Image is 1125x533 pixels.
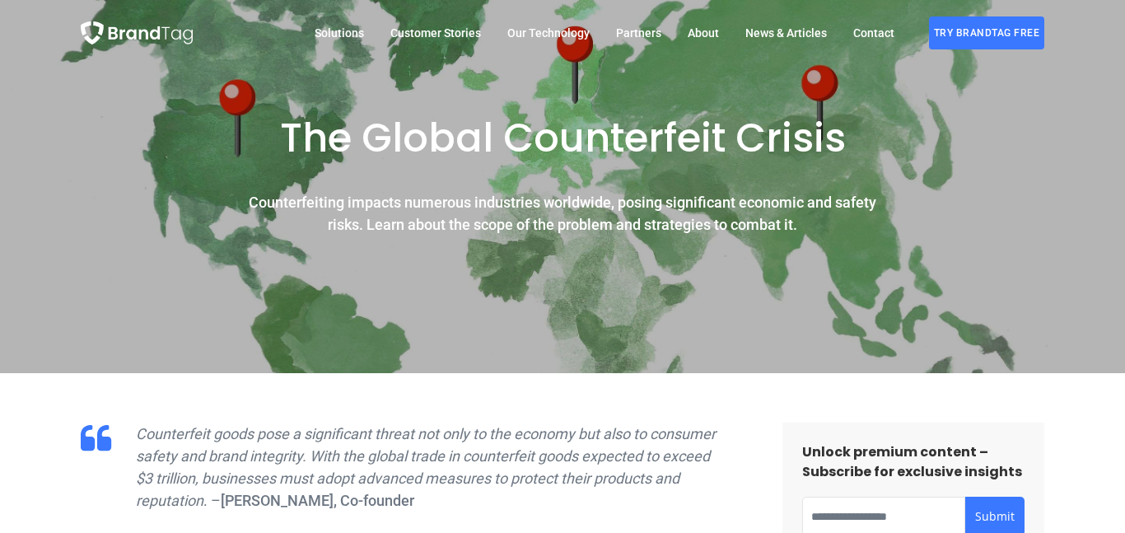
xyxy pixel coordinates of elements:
[745,26,827,40] span: News & Articles
[688,26,719,40] span: About
[136,423,729,512] span: . –
[245,109,880,168] h1: The Global Counterfeit Crisis
[616,26,661,40] span: Partners
[802,442,1025,482] h3: Unlock premium content – Subscribe for exclusive insights
[81,21,193,44] img: BrandTag
[507,26,590,40] span: Our Technology
[929,16,1044,49] span: Try BrandTag free
[249,194,876,233] strong: Counterfeiting impacts numerous industries worldwide, posing significant economic and safety risk...
[136,425,716,509] em: Counterfeit goods pose a significant threat not only to the economy but also to consumer safety a...
[315,26,364,40] span: Solutions
[390,26,481,40] span: Customer Stories
[853,26,894,40] span: Contact
[221,492,414,509] strong: [PERSON_NAME], Co-founder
